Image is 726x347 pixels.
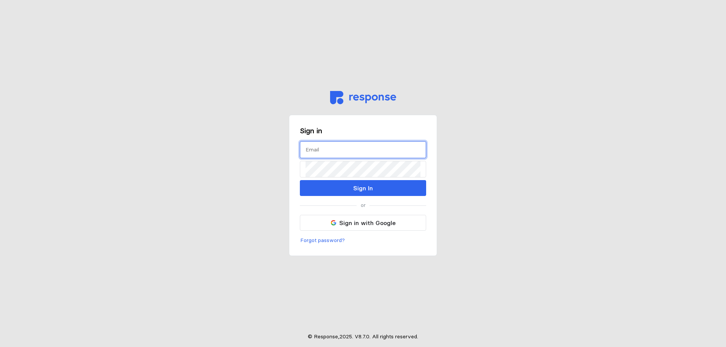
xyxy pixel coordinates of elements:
p: Sign In [353,184,373,193]
img: svg%3e [330,91,396,104]
img: svg%3e [331,220,336,225]
button: Forgot password? [300,236,345,245]
p: Forgot password? [300,236,345,245]
p: or [361,201,366,210]
button: Sign In [300,180,426,196]
button: Sign in with Google [300,215,426,231]
p: © Response, 2025 . V 8.7.0 . All rights reserved. [308,333,418,341]
p: Sign in with Google [339,218,396,228]
input: Email [306,142,420,158]
h3: Sign in [300,126,426,136]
